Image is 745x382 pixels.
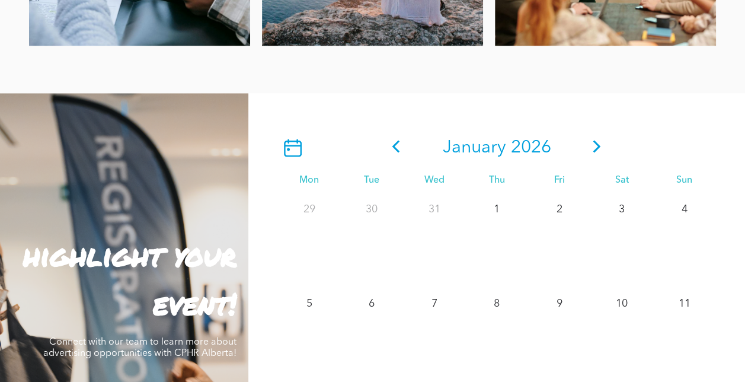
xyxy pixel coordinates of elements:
[510,139,551,157] span: 2026
[611,292,632,314] p: 10
[548,198,570,219] p: 2
[361,198,382,219] p: 30
[403,174,465,186] div: Wed
[299,292,320,314] p: 5
[23,233,236,324] strong: highlight your event!
[486,198,507,219] p: 1
[590,174,653,186] div: Sat
[673,292,695,314] p: 11
[299,198,320,219] p: 29
[486,292,507,314] p: 8
[424,292,445,314] p: 7
[528,174,590,186] div: Fri
[611,198,632,219] p: 3
[278,174,340,186] div: Mon
[673,198,695,219] p: 4
[465,174,527,186] div: Thu
[442,139,506,157] span: January
[43,337,236,358] span: Connect with our team to learn more about advertising opportunities with CPHR Alberta!
[424,198,445,219] p: 31
[340,174,402,186] div: Tue
[361,292,382,314] p: 6
[548,292,570,314] p: 9
[653,174,715,186] div: Sun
